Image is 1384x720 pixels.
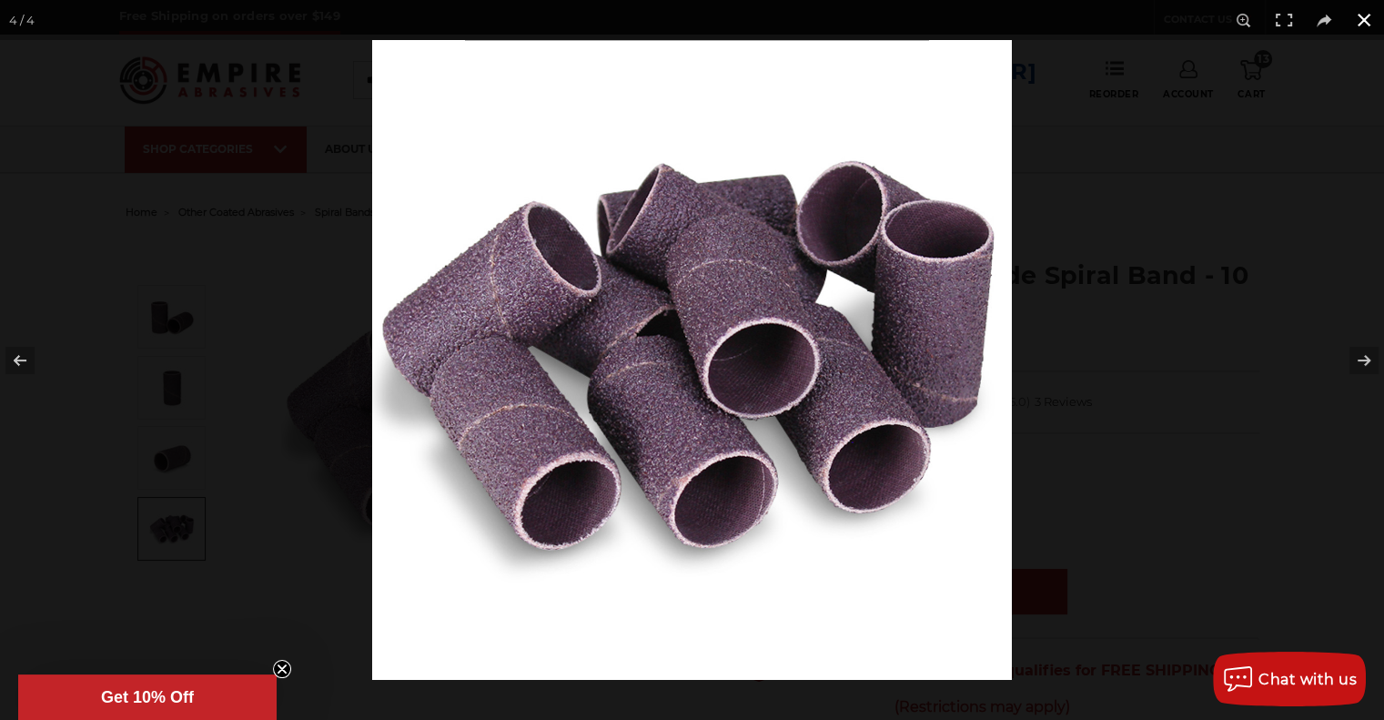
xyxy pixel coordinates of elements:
button: Chat with us [1213,652,1366,706]
button: Close teaser [273,660,291,678]
span: Chat with us [1258,671,1357,688]
div: Get 10% OffClose teaser [18,674,277,720]
button: Next (arrow right) [1320,315,1384,406]
span: Get 10% Off [101,688,194,706]
img: Small_Aluminum_Oxide_Spiral_Bands_-_10_Pack__47036.1596571150.jpg [372,40,1012,680]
